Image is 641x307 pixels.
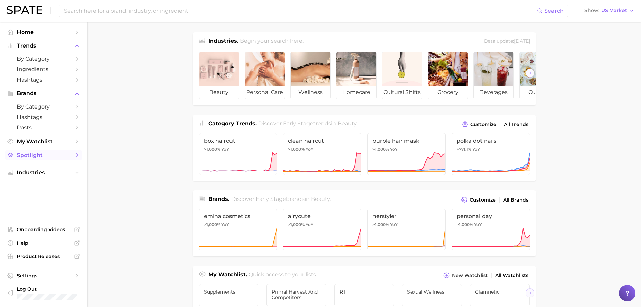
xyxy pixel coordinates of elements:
a: Sexual Wellness [402,284,462,306]
span: emina cosmetics [204,213,272,219]
a: All Watchlists [494,271,530,280]
span: Discover Early Stage brands in . [231,196,331,202]
h2: Begin your search here. [240,37,304,46]
span: personal day [457,213,525,219]
span: Glamnetic [475,289,525,295]
a: personal care [245,52,285,99]
span: culinary [520,86,559,99]
a: box haircut>1,000% YoY [199,133,277,175]
span: Settings [17,273,71,279]
span: YoY [390,222,398,227]
span: by Category [17,103,71,110]
span: box haircut [204,137,272,144]
span: Show [584,9,599,12]
div: Data update: [DATE] [484,37,530,46]
span: Brands . [208,196,229,202]
span: All Watchlists [495,273,528,278]
span: herstyler [372,213,441,219]
span: Spotlight [17,152,71,158]
span: YoY [306,222,313,227]
a: Product Releases [5,251,82,262]
a: personal day>1,000% YoY [452,209,530,250]
a: Spotlight [5,150,82,160]
a: airycute>1,000% YoY [283,209,361,250]
span: >1,000% [204,222,220,227]
a: purple hair mask>1,000% YoY [367,133,446,175]
a: by Category [5,101,82,112]
span: All Trends [504,122,528,127]
a: grocery [428,52,468,99]
span: purple hair mask [372,137,441,144]
a: beverages [473,52,514,99]
span: Primal Harvest and Competitors [272,289,321,300]
a: Primal Harvest and Competitors [266,284,326,306]
span: YoY [474,222,482,227]
span: YoY [306,147,313,152]
span: >1,000% [288,222,305,227]
a: wellness [290,52,331,99]
a: Hashtags [5,112,82,122]
span: >1,000% [204,147,220,152]
span: airycute [288,213,356,219]
a: clean haircut>1,000% YoY [283,133,361,175]
a: herstyler>1,000% YoY [367,209,446,250]
a: Glamnetic [470,284,530,306]
a: by Category [5,54,82,64]
span: >1,000% [288,147,305,152]
a: Hashtags [5,74,82,85]
span: My Watchlist [17,138,71,145]
a: Settings [5,271,82,281]
span: Posts [17,124,71,131]
a: Posts [5,122,82,133]
span: Home [17,29,71,35]
button: New Watchlist [442,271,489,280]
a: Help [5,238,82,248]
span: YoY [472,147,480,152]
span: YoY [390,147,398,152]
button: Trends [5,41,82,51]
a: Ingredients [5,64,82,74]
button: Scroll Right [526,69,534,78]
span: beauty [337,120,356,127]
a: Log out. Currently logged in with e-mail jpascucci@yellowwoodpartners.com. [5,284,82,302]
span: >1,000% [372,147,389,152]
a: polka dot nails+771.1% YoY [452,133,530,175]
span: Industries [17,170,71,176]
span: YoY [221,222,229,227]
span: US Market [601,9,627,12]
span: Customize [470,197,496,203]
span: homecare [336,86,376,99]
a: All Trends [502,120,530,129]
span: >1,000% [372,222,389,227]
a: cultural shifts [382,52,422,99]
button: Brands [5,88,82,98]
span: Log Out [17,286,103,292]
span: Sexual Wellness [407,289,457,295]
h1: My Watchlist. [208,271,247,280]
span: beauty [199,86,239,99]
h2: Quick access to your lists. [249,271,317,280]
span: clean haircut [288,137,356,144]
span: Discover Early Stage trends in . [258,120,357,127]
span: Supplements [204,289,254,295]
a: emina cosmetics>1,000% YoY [199,209,277,250]
button: Customize [460,120,498,129]
button: Customize [460,195,497,205]
a: culinary [519,52,560,99]
span: by Category [17,56,71,62]
a: homecare [336,52,377,99]
span: Hashtags [17,76,71,83]
span: beauty [311,196,330,202]
a: Onboarding Videos [5,224,82,235]
span: cultural shifts [382,86,422,99]
span: Product Releases [17,253,71,259]
span: Hashtags [17,114,71,120]
img: SPATE [7,6,42,14]
span: Trends [17,43,71,49]
span: Customize [470,122,496,127]
span: Search [544,8,564,14]
span: >1,000% [457,222,473,227]
span: wellness [291,86,330,99]
a: RT [334,284,394,306]
button: Industries [5,167,82,178]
